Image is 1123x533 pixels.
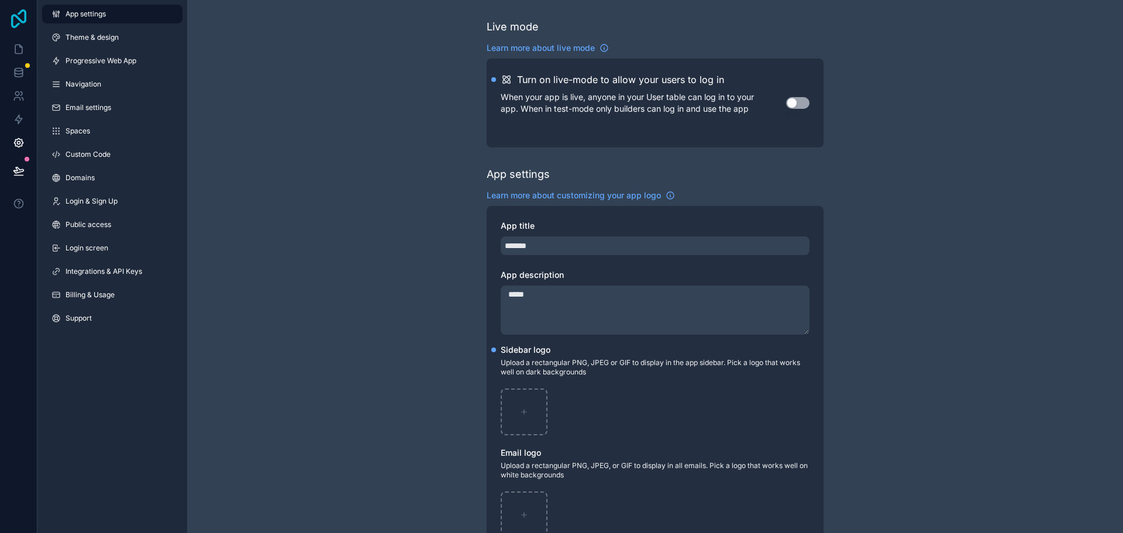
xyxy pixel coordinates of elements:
[501,448,541,458] span: Email logo
[42,192,182,211] a: Login & Sign Up
[42,28,182,47] a: Theme & design
[66,150,111,159] span: Custom Code
[42,51,182,70] a: Progressive Web App
[66,267,142,276] span: Integrations & API Keys
[517,73,724,87] h2: Turn on live-mode to allow your users to log in
[487,166,550,183] div: App settings
[66,197,118,206] span: Login & Sign Up
[42,262,182,281] a: Integrations & API Keys
[487,19,539,35] div: Live mode
[501,461,809,480] span: Upload a rectangular PNG, JPEG, or GIF to display in all emails. Pick a logo that works well on w...
[487,190,675,201] a: Learn more about customizing your app logo
[501,221,535,231] span: App title
[66,9,106,19] span: App settings
[487,42,609,54] a: Learn more about live mode
[66,220,111,229] span: Public access
[42,309,182,328] a: Support
[501,345,550,355] span: Sidebar logo
[66,314,92,323] span: Support
[66,33,119,42] span: Theme & design
[66,56,136,66] span: Progressive Web App
[66,103,111,112] span: Email settings
[487,190,661,201] span: Learn more about customizing your app logo
[42,75,182,94] a: Navigation
[42,169,182,187] a: Domains
[66,243,108,253] span: Login screen
[501,358,809,377] span: Upload a rectangular PNG, JPEG or GIF to display in the app sidebar. Pick a logo that works well ...
[66,80,101,89] span: Navigation
[66,173,95,183] span: Domains
[501,91,786,115] p: When your app is live, anyone in your User table can log in to your app. When in test-mode only b...
[487,42,595,54] span: Learn more about live mode
[42,215,182,234] a: Public access
[42,98,182,117] a: Email settings
[66,126,90,136] span: Spaces
[42,286,182,304] a: Billing & Usage
[42,145,182,164] a: Custom Code
[42,239,182,257] a: Login screen
[66,290,115,300] span: Billing & Usage
[42,5,182,23] a: App settings
[42,122,182,140] a: Spaces
[501,270,564,280] span: App description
